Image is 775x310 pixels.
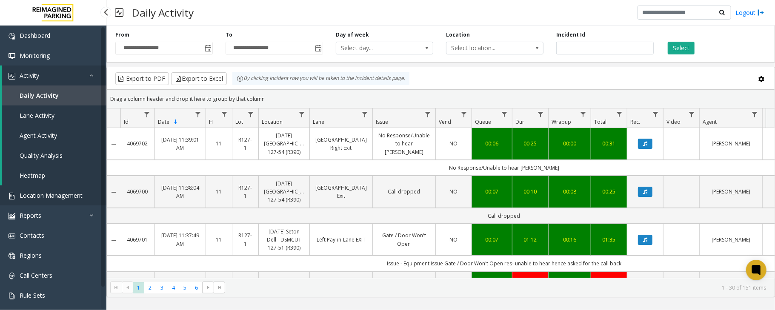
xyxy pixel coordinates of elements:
span: Page 1 [133,282,144,293]
span: Id [124,118,129,125]
a: No Response/Unable to hear [PERSON_NAME] [378,131,430,156]
a: 00:07 [477,236,507,244]
label: From [115,31,129,39]
span: Date [158,118,169,125]
span: H [209,118,213,125]
span: NO [450,140,458,147]
a: [GEOGRAPHIC_DATA] Right Exit [315,136,367,152]
label: Day of week [336,31,369,39]
a: 00:31 [596,139,622,148]
a: 00:08 [554,188,586,196]
span: Heatmap [20,171,45,179]
a: [PERSON_NAME] [705,236,757,244]
a: [DATE] 11:37:49 AM [160,231,200,247]
a: Issue Filter Menu [422,108,434,120]
span: Location Management [20,191,83,199]
a: Id Filter Menu [141,108,153,120]
span: Page 3 [156,282,168,293]
span: Wrapup [552,118,571,125]
span: Lane [313,118,324,125]
img: 'icon' [9,73,15,80]
span: Toggle popup [203,42,212,54]
span: Agent Activity [20,131,57,139]
a: [GEOGRAPHIC_DATA] Exit [315,184,367,200]
img: 'icon' [9,233,15,239]
a: Left Pay-in-Lane EXIT [315,236,367,244]
a: Remote Monitoring Locations (L) [264,276,304,300]
span: Location [262,118,283,125]
a: [DATE] Seton Dell - DSMCUT 127-51 (R390) [264,228,304,252]
a: Heatmap [2,165,106,185]
img: 'icon' [9,253,15,259]
span: Go to the next page [205,284,212,291]
a: R127-1 [237,184,253,200]
label: Location [446,31,470,39]
a: Date Filter Menu [192,108,204,120]
a: 00:16 [554,236,586,244]
span: Vend [439,118,451,125]
span: Reports [20,211,41,219]
a: Daily Activity [2,85,106,105]
a: Lane Activity [2,105,106,125]
a: Agent Filter Menu [749,108,761,120]
a: [DATE] 11:39:01 AM [160,136,200,152]
label: Incident Id [556,31,585,39]
span: Rule Sets [20,291,45,299]
a: 00:00 [554,139,586,148]
span: NO [450,236,458,243]
img: 'icon' [9,193,15,199]
a: 00:25 [596,188,622,196]
label: To [226,31,232,39]
a: Collapse Details [107,237,120,244]
a: Location Filter Menu [296,108,308,120]
span: Issue [376,118,388,125]
a: [DATE] [GEOGRAPHIC_DATA] 127-54 (R390) [264,179,304,204]
span: Select day... [336,42,414,54]
span: Dashboard [20,31,50,40]
a: Total Filter Menu [614,108,625,120]
span: Page 4 [168,282,179,293]
span: Quality Analysis [20,151,63,159]
a: 11 [211,236,227,244]
a: [PERSON_NAME] [705,139,757,148]
a: 11 [211,139,227,148]
span: Activity [20,71,39,80]
img: infoIcon.svg [237,75,243,82]
a: 4069701 [126,236,149,244]
img: 'icon' [9,273,15,279]
span: Monitoring [20,51,50,60]
span: Page 6 [191,282,202,293]
div: By clicking Incident row you will be taken to the incident details page. [232,72,409,85]
div: Data table [107,108,775,278]
a: Wrapup Filter Menu [578,108,589,120]
a: 01:12 [518,236,543,244]
div: Drag a column header and drop it here to group by that column [107,91,775,106]
span: Page 2 [144,282,156,293]
div: 01:35 [596,236,622,244]
span: Call Centers [20,271,52,279]
a: Collapse Details [107,141,120,148]
div: 00:07 [477,188,507,196]
span: Daily Activity [20,91,59,100]
span: Go to the last page [214,282,225,293]
h3: Daily Activity [128,2,198,23]
a: [DATE] 11:38:04 AM [160,184,200,200]
span: Sortable [172,119,179,125]
a: Lane Filter Menu [359,108,371,120]
div: 00:06 [477,139,507,148]
a: 11 [211,188,227,196]
span: Agent [703,118,717,125]
span: Go to the last page [216,284,223,291]
span: Go to the next page [202,282,214,293]
span: Video [666,118,681,125]
a: Collapse Details [107,189,120,196]
span: Rec. [630,118,640,125]
div: 00:10 [518,188,543,196]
